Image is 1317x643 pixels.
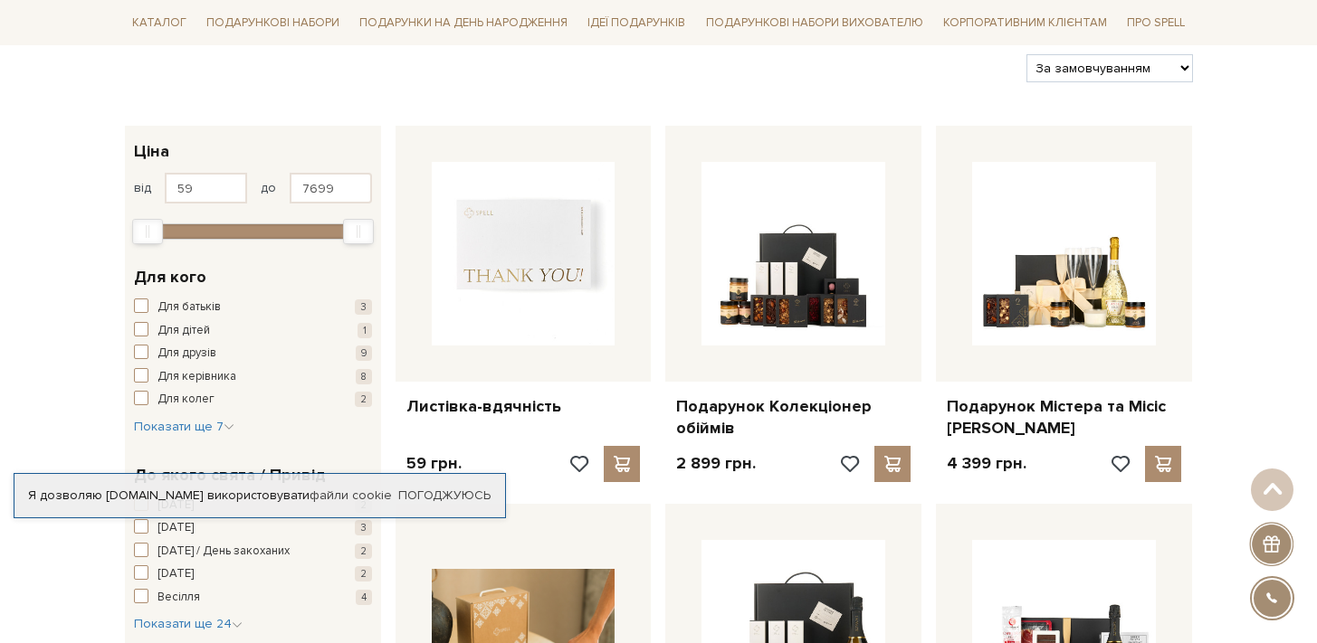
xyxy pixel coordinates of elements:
[157,519,194,537] span: [DATE]
[134,139,169,164] span: Ціна
[199,9,347,37] a: Подарункові набори
[947,396,1181,439] a: Подарунок Містера та Місіс [PERSON_NAME]
[355,566,372,582] span: 2
[580,9,692,37] a: Ідеї подарунків
[134,615,243,633] button: Показати ще 24
[157,391,215,409] span: Для колег
[356,345,372,361] span: 9
[355,520,372,535] span: 3
[134,180,151,196] span: від
[157,345,216,363] span: Для друзів
[14,487,505,504] div: Я дозволяю [DOMAIN_NAME] використовувати
[290,173,372,203] input: Ціна
[125,9,194,37] a: Каталог
[947,453,1026,474] p: 4 399 грн.
[676,396,911,439] a: Подарунок Колекціонер обіймів
[310,487,392,503] a: файли cookie
[356,590,372,605] span: 4
[134,391,372,409] button: Для колег 2
[157,298,221,317] span: Для батьків
[134,519,372,537] button: [DATE] 3
[398,487,491,504] a: Погоджуюсь
[343,219,374,244] div: Max
[157,322,210,340] span: Для дітей
[355,299,372,315] span: 3
[676,453,756,474] p: 2 899 грн.
[134,419,234,434] span: Показати ще 7
[157,565,194,583] span: [DATE]
[134,543,372,561] button: [DATE] / День закоханих 2
[355,544,372,559] span: 2
[134,265,206,289] span: Для кого
[134,616,243,631] span: Показати ще 24
[134,463,326,487] span: До якого свята / Привід
[132,219,163,244] div: Min
[936,7,1114,38] a: Корпоративним клієнтам
[355,392,372,407] span: 2
[134,345,372,363] button: Для друзів 9
[261,180,276,196] span: до
[358,323,372,338] span: 1
[134,368,372,386] button: Для керівника 8
[134,418,234,436] button: Показати ще 7
[134,322,372,340] button: Для дітей 1
[432,162,616,345] img: Листівка-вдячність
[157,589,200,607] span: Весілля
[157,368,236,386] span: Для керівника
[406,396,641,417] a: Листівка-вдячність
[157,543,290,561] span: [DATE] / День закоханих
[356,369,372,384] span: 8
[699,7,930,38] a: Подарункові набори вихователю
[165,173,247,203] input: Ціна
[134,565,372,583] button: [DATE] 2
[134,298,372,317] button: Для батьків 3
[1120,9,1192,37] a: Про Spell
[406,453,462,474] p: 59 грн.
[352,9,575,37] a: Подарунки на День народження
[134,589,372,607] button: Весілля 4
